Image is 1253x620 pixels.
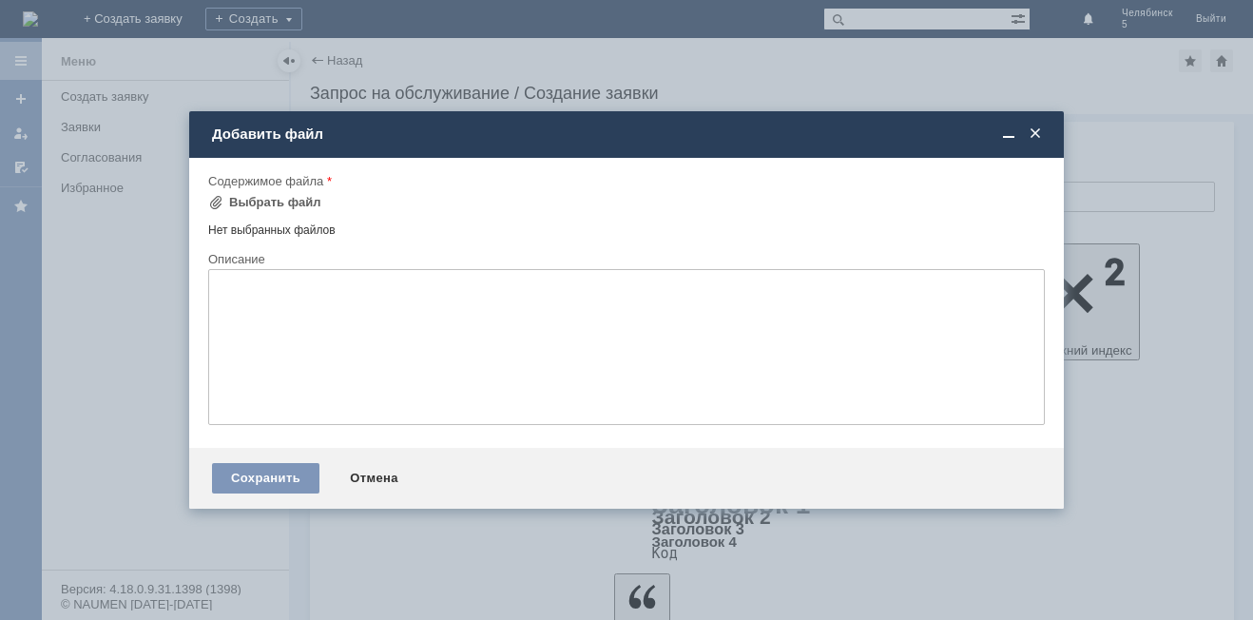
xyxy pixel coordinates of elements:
div: Нет выбранных файлов [208,216,1045,238]
div: [PERSON_NAME] [PERSON_NAME]Р Добрый день! Прошу Вас принять заявку на списание тестерной продукци... [8,8,278,68]
span: Закрыть [1026,126,1045,143]
div: Содержимое файла [208,175,1041,187]
span: Свернуть (Ctrl + M) [999,126,1018,143]
div: Добавить файл [212,126,1045,143]
div: Описание [208,253,1041,265]
div: Выбрать файл [229,195,321,210]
